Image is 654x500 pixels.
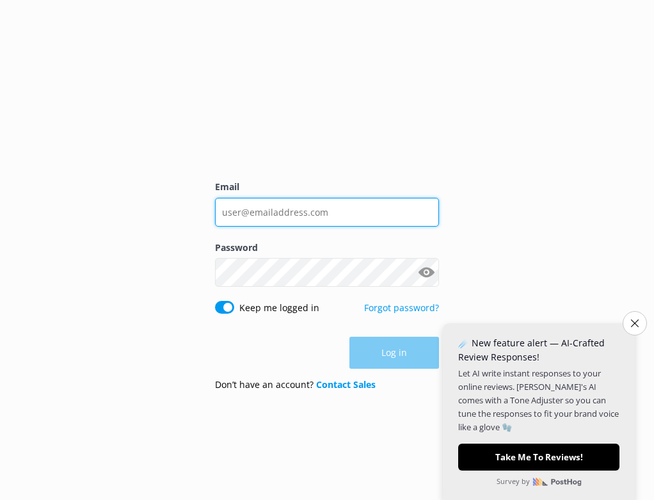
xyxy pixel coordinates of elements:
p: Don’t have an account? [215,378,376,392]
label: Email [215,180,439,194]
a: Contact Sales [316,378,376,391]
button: Show password [413,260,439,286]
input: user@emailaddress.com [215,198,439,227]
label: Keep me logged in [239,301,319,315]
a: Forgot password? [364,302,439,314]
label: Password [215,241,439,255]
